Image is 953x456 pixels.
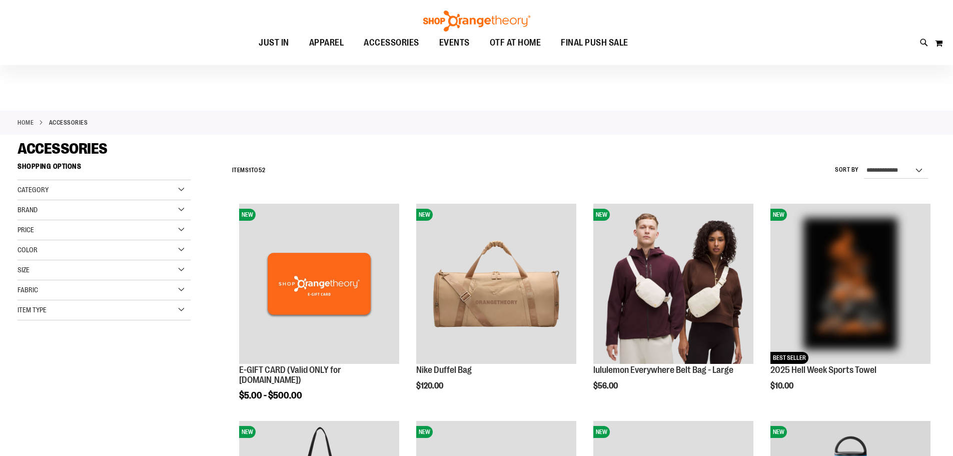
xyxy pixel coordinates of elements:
span: APPAREL [309,32,344,54]
span: Size [18,266,30,274]
span: NEW [593,426,610,438]
span: 1 [249,167,251,174]
span: $56.00 [593,381,619,390]
span: $5.00 - $500.00 [239,390,302,400]
strong: ACCESSORIES [49,118,88,127]
span: $120.00 [416,381,445,390]
a: lululemon Everywhere Belt Bag - LargeNEW [593,204,753,365]
span: JUST IN [259,32,289,54]
span: NEW [593,209,610,221]
div: product [765,199,935,416]
img: lululemon Everywhere Belt Bag - Large [593,204,753,364]
span: ACCESSORIES [18,140,108,157]
img: Shop Orangetheory [422,11,532,32]
a: Home [18,118,34,127]
span: NEW [770,209,787,221]
a: E-GIFT CARD (Valid ONLY for ShopOrangetheory.com)NEW [239,204,399,365]
span: NEW [239,209,256,221]
span: EVENTS [439,32,470,54]
span: 52 [259,167,266,174]
a: Nike Duffel Bag [416,365,472,375]
img: Nike Duffel Bag [416,204,576,364]
span: Category [18,186,49,194]
a: 2025 Hell Week Sports Towel [770,365,876,375]
div: product [411,199,581,416]
span: BEST SELLER [770,352,808,364]
span: Price [18,226,34,234]
a: lululemon Everywhere Belt Bag - Large [593,365,733,375]
a: JUST IN [249,32,299,55]
a: E-GIFT CARD (Valid ONLY for [DOMAIN_NAME]) [239,365,341,385]
a: FINAL PUSH SALE [551,32,638,55]
span: FINAL PUSH SALE [561,32,628,54]
label: Sort By [835,166,859,174]
span: NEW [416,426,433,438]
span: Color [18,246,38,254]
span: ACCESSORIES [364,32,419,54]
a: ACCESSORIES [354,32,429,54]
div: product [234,199,404,425]
img: E-GIFT CARD (Valid ONLY for ShopOrangetheory.com) [239,204,399,364]
img: OTF 2025 Hell Week Event Retail [770,204,930,364]
strong: Shopping Options [18,158,191,180]
span: Fabric [18,286,38,294]
span: Brand [18,206,38,214]
span: NEW [239,426,256,438]
span: $10.00 [770,381,795,390]
span: OTF AT HOME [490,32,541,54]
a: OTF AT HOME [480,32,551,55]
a: APPAREL [299,32,354,55]
a: Nike Duffel BagNEW [416,204,576,365]
div: product [588,199,758,416]
a: OTF 2025 Hell Week Event RetailNEWBEST SELLER [770,204,930,365]
span: NEW [416,209,433,221]
a: EVENTS [429,32,480,55]
h2: Items to [232,163,266,178]
span: NEW [770,426,787,438]
span: Item Type [18,306,47,314]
